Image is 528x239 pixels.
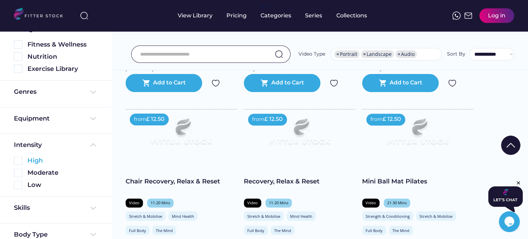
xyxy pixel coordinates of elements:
[395,50,417,58] li: Audio
[488,12,505,19] div: Log in
[14,52,22,61] img: Rectangle%205126.svg
[27,156,97,165] div: High
[363,52,366,57] span: ×
[134,116,146,123] div: from
[366,228,383,233] div: Full Body
[27,40,97,49] div: Fitness & Wellness
[336,12,367,19] div: Collections
[89,230,97,239] img: Frame%20%284%29.svg
[14,65,22,73] img: Rectangle%205126.svg
[419,213,453,219] div: Stretch & Mobilise
[142,79,151,87] button: shopping_cart
[448,79,456,87] img: Group%201000002324.svg
[383,115,401,123] div: £ 12.50
[14,114,50,123] div: Equipment
[14,169,22,177] img: Rectangle%205126.svg
[14,230,48,239] div: Body Type
[362,177,473,186] div: Mini Ball Mat Pilates
[146,115,165,123] div: £ 12.50
[334,50,359,58] li: Portrait
[274,228,291,233] div: The Mind
[14,8,69,22] img: LOGO.svg
[126,177,237,186] div: Chair Recovery, Relax & Reset
[361,50,394,58] li: Landscape
[247,228,264,233] div: Full Body
[27,52,97,61] div: Nutrition
[14,88,37,96] div: Genres
[252,116,264,123] div: from
[156,228,173,233] div: The Mind
[89,88,97,96] img: Frame%20%284%29.svg
[261,3,270,10] div: fvck
[178,12,213,19] div: View Library
[14,141,42,149] div: Intensity
[379,79,387,87] button: shopping_cart
[137,109,226,159] img: Frame%2079%20%281%29.svg
[271,79,304,87] div: Add to Cart
[89,114,97,123] img: Frame%20%284%29.svg
[275,50,283,58] img: search-normal.svg
[447,51,465,58] div: Sort By
[392,228,409,233] div: The Mind
[370,116,383,123] div: from
[14,157,22,165] img: Rectangle%205126.svg
[80,11,88,20] img: search-normal%203.svg
[247,213,280,219] div: Stretch & Mobilise
[172,213,194,219] div: Mind Health
[244,177,355,186] div: Recovery, Relax & Reset
[255,109,344,159] img: Frame%2079%20%281%29.svg
[89,204,97,212] img: Frame%20%284%29.svg
[452,11,461,20] img: meteor-icons_whatsapp%20%281%29.svg
[151,200,170,205] div: 11-20 Mins
[373,109,462,159] img: Frame%2079%20%281%29.svg
[211,79,220,87] img: Group%201000002324.svg
[366,213,410,219] div: Strength & Conditioning
[501,135,520,155] img: Group%201000002322%20%281%29.svg
[305,12,322,19] div: Series
[387,200,407,205] div: 21-30 Mins
[89,141,97,149] img: Frame%20%285%29.svg
[27,65,97,73] div: Exercise Library
[129,228,146,233] div: Full Body
[336,52,339,57] span: ×
[398,52,400,57] span: ×
[14,40,22,49] img: Rectangle%205126.svg
[366,200,376,205] div: Video
[261,12,291,19] div: Categories
[499,211,521,232] iframe: chat widget
[14,204,31,212] div: Skills
[330,79,338,87] img: Group%201000002324.svg
[27,181,97,189] div: Low
[261,79,269,87] button: shopping_cart
[464,11,472,20] img: Frame%2051.svg
[390,79,422,87] div: Add to Cart
[226,12,247,19] div: Pricing
[298,51,325,58] div: Video Type
[153,79,186,87] div: Add to Cart
[488,180,523,212] iframe: chat widget
[129,213,162,219] div: Stretch & Mobilise
[27,168,97,177] div: Moderate
[14,181,22,189] img: Rectangle%205126.svg
[290,213,312,219] div: Mind Health
[129,200,139,205] div: Video
[264,115,283,123] div: £ 12.50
